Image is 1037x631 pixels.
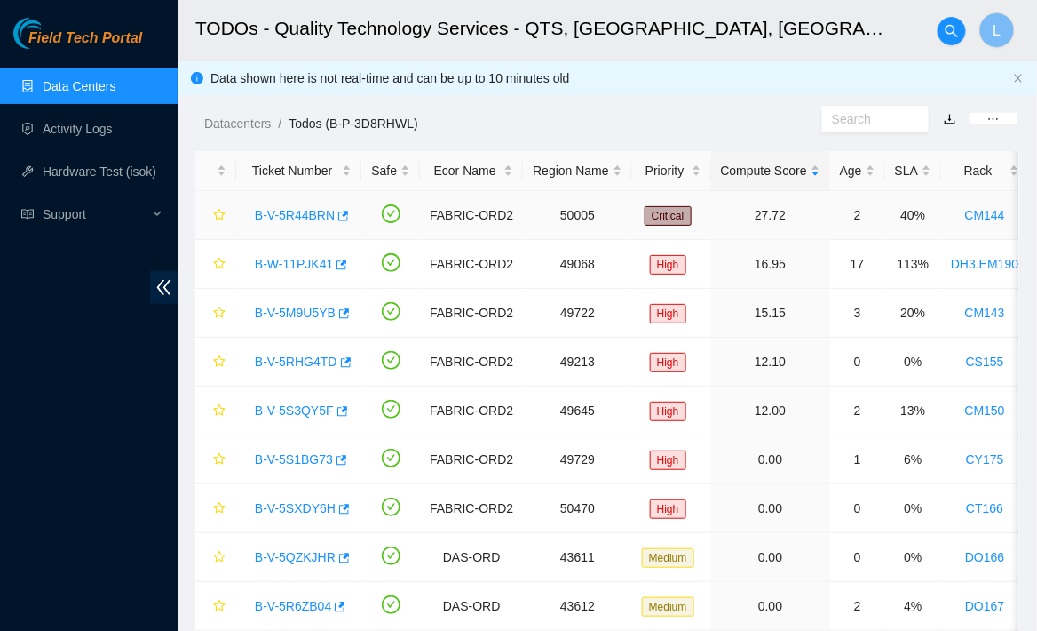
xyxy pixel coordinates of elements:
a: CM143 [965,306,1005,320]
button: L [979,12,1015,48]
span: close [1013,73,1024,84]
td: 6% [885,435,941,484]
td: FABRIC-ORD2 [420,484,523,533]
span: Support [43,196,147,232]
td: 17 [830,240,885,289]
span: search [938,24,965,38]
button: star [205,250,226,278]
a: DO166 [965,550,1004,564]
span: star [213,355,226,370]
span: check-circle [382,400,400,419]
a: Hardware Test (isok) [43,164,156,179]
a: B-V-5RHG4TD [255,355,337,369]
a: Data Centers [43,79,115,93]
a: CT166 [966,501,1003,515]
span: star [213,551,226,565]
span: High [650,353,686,372]
button: star [205,299,226,327]
td: FABRIC-ORD2 [420,387,523,435]
span: High [650,304,686,323]
a: B-V-5M9U5YB [255,306,336,320]
td: 1 [830,435,885,484]
span: read [21,208,34,220]
td: 12.10 [711,338,830,387]
a: B-V-5QZKJHR [255,550,336,564]
td: 20% [885,289,941,338]
button: download [930,105,970,133]
span: check-circle [382,351,400,370]
a: Todos (B-P-3D8RHWL) [289,116,417,131]
span: Critical [645,206,692,226]
td: 0 [830,533,885,582]
td: 49213 [523,338,632,387]
a: CM144 [965,208,1005,222]
a: CS155 [966,355,1004,369]
td: 0.00 [711,533,830,582]
a: B-V-5S3QY5F [255,403,334,418]
td: 0 [830,338,885,387]
span: star [213,404,226,419]
a: download [944,112,956,126]
span: High [650,451,686,470]
span: check-circle [382,302,400,321]
span: double-left [150,271,178,304]
span: ellipsis [987,113,1000,125]
a: DH3.EM190 [951,257,1018,271]
span: check-circle [382,449,400,467]
a: B-V-5SXDY6H [255,501,336,515]
a: B-V-5S1BG73 [255,452,333,467]
span: check-circle [382,204,400,223]
span: star [213,502,226,516]
td: 4% [885,582,941,631]
span: Medium [642,597,694,617]
a: Activity Logs [43,122,113,136]
span: L [993,20,1001,42]
input: Search [832,109,905,129]
td: 0.00 [711,582,830,631]
span: High [650,402,686,421]
span: Medium [642,548,694,568]
td: 27.72 [711,191,830,240]
span: High [650,499,686,519]
button: star [205,396,226,425]
td: 0 [830,484,885,533]
td: 2 [830,191,885,240]
span: star [213,307,226,321]
td: DAS-ORD [420,582,523,631]
a: Datacenters [204,116,271,131]
td: 50470 [523,484,632,533]
td: FABRIC-ORD2 [420,435,523,484]
span: check-circle [382,547,400,565]
span: star [213,258,226,272]
td: 3 [830,289,885,338]
td: 49729 [523,435,632,484]
td: FABRIC-ORD2 [420,240,523,289]
td: 40% [885,191,941,240]
button: star [205,201,226,229]
span: Field Tech Portal [28,30,142,47]
span: star [213,209,226,223]
a: CY175 [966,452,1004,467]
td: 13% [885,387,941,435]
span: check-circle [382,595,400,614]
td: FABRIC-ORD2 [420,338,523,387]
td: 50005 [523,191,632,240]
td: 113% [885,240,941,289]
span: / [278,116,281,131]
td: FABRIC-ORD2 [420,191,523,240]
td: 0.00 [711,484,830,533]
span: star [213,453,226,467]
td: 12.00 [711,387,830,435]
button: star [205,445,226,474]
button: star [205,347,226,376]
td: 43611 [523,533,632,582]
img: Akamai Technologies [13,18,90,49]
button: search [938,17,966,45]
button: close [1013,73,1024,84]
td: 49722 [523,289,632,338]
button: star [205,592,226,620]
td: 2 [830,582,885,631]
td: 49068 [523,240,632,289]
td: FABRIC-ORD2 [420,289,523,338]
a: B-W-11PJK41 [255,257,333,271]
